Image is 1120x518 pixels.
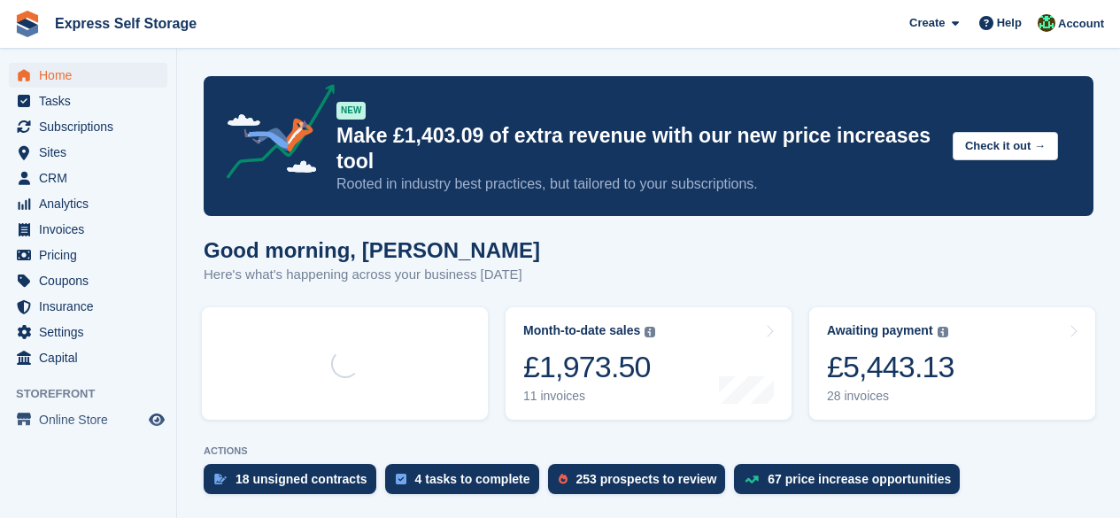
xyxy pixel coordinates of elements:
img: task-75834270c22a3079a89374b754ae025e5fb1db73e45f91037f5363f120a921f8.svg [396,474,406,484]
a: 253 prospects to review [548,464,735,503]
a: menu [9,140,167,165]
a: menu [9,114,167,139]
a: 4 tasks to complete [385,464,548,503]
span: Storefront [16,385,176,403]
div: £1,973.50 [523,349,655,385]
a: Awaiting payment £5,443.13 28 invoices [809,307,1095,420]
a: menu [9,320,167,344]
span: Insurance [39,294,145,319]
img: price-adjustments-announcement-icon-8257ccfd72463d97f412b2fc003d46551f7dbcb40ab6d574587a9cd5c0d94... [212,84,336,185]
a: menu [9,407,167,432]
h1: Good morning, [PERSON_NAME] [204,238,540,262]
img: contract_signature_icon-13c848040528278c33f63329250d36e43548de30e8caae1d1a13099fd9432cc5.svg [214,474,227,484]
button: Check it out → [953,132,1058,161]
p: Rooted in industry best practices, but tailored to your subscriptions. [336,174,938,194]
a: 18 unsigned contracts [204,464,385,503]
img: icon-info-grey-7440780725fd019a000dd9b08b2336e03edf1995a4989e88bcd33f0948082b44.svg [645,327,655,337]
p: Make £1,403.09 of extra revenue with our new price increases tool [336,123,938,174]
div: 4 tasks to complete [415,472,530,486]
span: Settings [39,320,145,344]
div: £5,443.13 [827,349,954,385]
a: menu [9,294,167,319]
a: Express Self Storage [48,9,204,38]
a: menu [9,268,167,293]
span: Sites [39,140,145,165]
span: Online Store [39,407,145,432]
img: Shakiyra Davis [1038,14,1055,32]
div: 11 invoices [523,389,655,404]
a: menu [9,191,167,216]
a: menu [9,243,167,267]
div: 18 unsigned contracts [236,472,367,486]
img: price_increase_opportunities-93ffe204e8149a01c8c9dc8f82e8f89637d9d84a8eef4429ea346261dce0b2c0.svg [745,475,759,483]
span: Help [997,14,1022,32]
a: Month-to-date sales £1,973.50 11 invoices [506,307,792,420]
div: Month-to-date sales [523,323,640,338]
div: 28 invoices [827,389,954,404]
a: menu [9,217,167,242]
span: Coupons [39,268,145,293]
div: NEW [336,102,366,120]
a: menu [9,345,167,370]
p: ACTIONS [204,445,1093,457]
span: Subscriptions [39,114,145,139]
img: icon-info-grey-7440780725fd019a000dd9b08b2336e03edf1995a4989e88bcd33f0948082b44.svg [938,327,948,337]
span: Analytics [39,191,145,216]
span: Account [1058,15,1104,33]
span: Pricing [39,243,145,267]
a: menu [9,89,167,113]
a: Preview store [146,409,167,430]
p: Here's what's happening across your business [DATE] [204,265,540,285]
a: menu [9,63,167,88]
div: 67 price increase opportunities [768,472,951,486]
img: prospect-51fa495bee0391a8d652442698ab0144808aea92771e9ea1ae160a38d050c398.svg [559,474,568,484]
span: CRM [39,166,145,190]
span: Invoices [39,217,145,242]
span: Home [39,63,145,88]
a: menu [9,166,167,190]
div: 253 prospects to review [576,472,717,486]
span: Tasks [39,89,145,113]
a: 67 price increase opportunities [734,464,969,503]
span: Create [909,14,945,32]
span: Capital [39,345,145,370]
img: stora-icon-8386f47178a22dfd0bd8f6a31ec36ba5ce8667c1dd55bd0f319d3a0aa187defe.svg [14,11,41,37]
div: Awaiting payment [827,323,933,338]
